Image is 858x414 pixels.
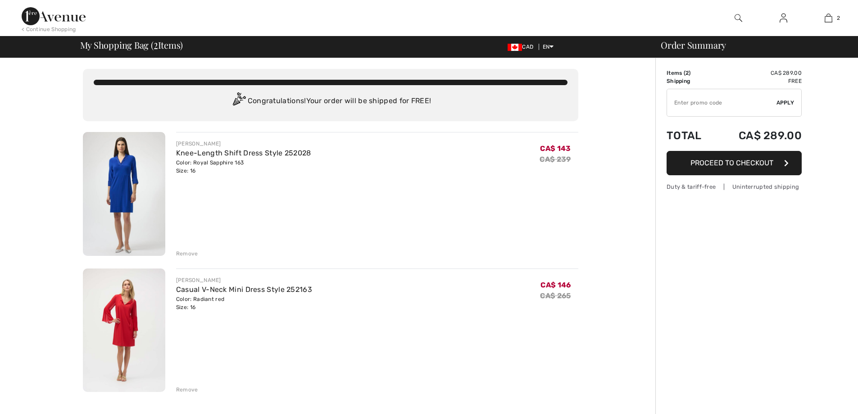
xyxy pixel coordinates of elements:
[83,132,165,256] img: Knee-Length Shift Dress Style 252028
[22,25,76,33] div: < Continue Shopping
[667,182,802,191] div: Duty & tariff-free | Uninterrupted shipping
[780,13,787,23] img: My Info
[776,99,794,107] span: Apply
[80,41,183,50] span: My Shopping Bag ( Items)
[667,69,715,77] td: Items ( )
[690,159,773,167] span: Proceed to Checkout
[667,89,776,116] input: Promo code
[715,77,802,85] td: Free
[667,77,715,85] td: Shipping
[837,14,840,22] span: 2
[83,268,165,392] img: Casual V-Neck Mini Dress Style 252163
[540,155,571,164] s: CA$ 239
[806,13,850,23] a: 2
[667,120,715,151] td: Total
[735,13,742,23] img: search the website
[825,13,832,23] img: My Bag
[715,120,802,151] td: CA$ 289.00
[176,295,312,311] div: Color: Radiant red Size: 16
[176,285,312,294] a: Casual V-Neck Mini Dress Style 252163
[22,7,86,25] img: 1ère Avenue
[650,41,853,50] div: Order Summary
[176,140,311,148] div: [PERSON_NAME]
[667,151,802,175] button: Proceed to Checkout
[685,70,689,76] span: 2
[154,38,158,50] span: 2
[230,92,248,110] img: Congratulation2.svg
[94,92,567,110] div: Congratulations! Your order will be shipped for FREE!
[508,44,522,51] img: Canadian Dollar
[772,13,794,24] a: Sign In
[176,159,311,175] div: Color: Royal Sapphire 163 Size: 16
[176,386,198,394] div: Remove
[176,250,198,258] div: Remove
[540,144,571,153] span: CA$ 143
[540,281,571,289] span: CA$ 146
[543,44,554,50] span: EN
[176,276,312,284] div: [PERSON_NAME]
[176,149,311,157] a: Knee-Length Shift Dress Style 252028
[508,44,537,50] span: CAD
[715,69,802,77] td: CA$ 289.00
[540,291,571,300] s: CA$ 265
